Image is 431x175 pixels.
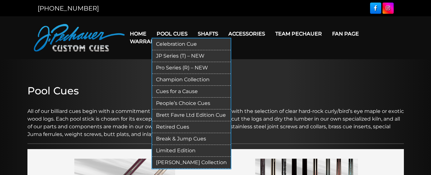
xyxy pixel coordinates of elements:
[27,85,404,97] h2: Pool Cues
[34,24,125,52] img: Pechauer Custom Cues
[193,26,223,42] a: Shafts
[152,38,231,50] a: Celebration Cue
[152,26,193,42] a: Pool Cues
[152,62,231,74] a: Pro Series (R) – NEW
[270,26,327,42] a: Team Pechauer
[152,145,231,157] a: Limited Edition
[152,157,231,169] a: [PERSON_NAME] Collection
[327,26,364,42] a: Fan Page
[152,133,231,145] a: Break & Jump Cues
[166,33,190,50] a: Cart
[38,4,99,12] a: [PHONE_NUMBER]
[152,86,231,98] a: Cues for a Cause
[152,109,231,121] a: Brett Favre Ltd Edition Cue
[27,100,404,138] p: All of our billiard cues begin with a commitment to total quality control, starting with the sele...
[152,50,231,62] a: JP Series (T) – NEW
[223,26,270,42] a: Accessories
[125,26,152,42] a: Home
[152,98,231,109] a: People’s Choice Cues
[125,33,166,50] a: Warranty
[152,74,231,86] a: Champion Collection
[152,121,231,133] a: Retired Cues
